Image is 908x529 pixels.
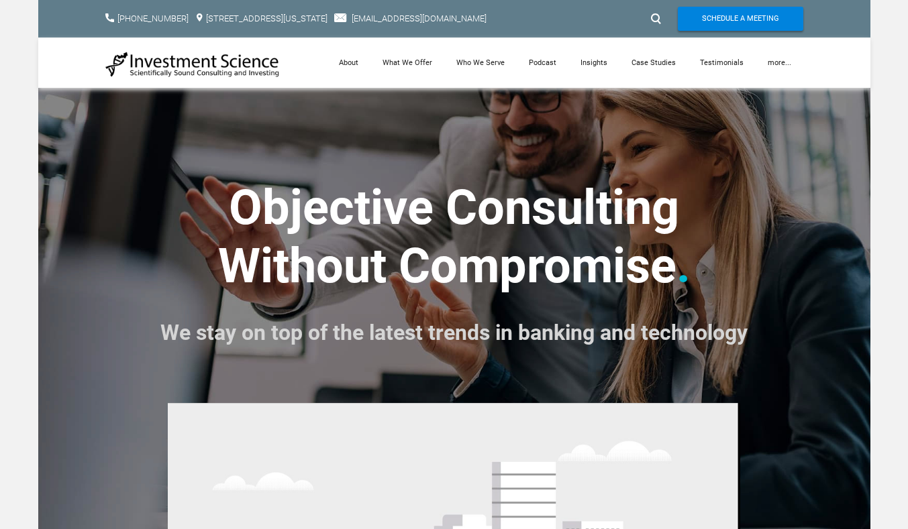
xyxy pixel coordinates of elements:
[568,38,619,88] a: Insights
[160,320,748,345] font: We stay on top of the latest trends in banking and technology
[756,38,803,88] a: more...
[702,7,779,31] span: Schedule A Meeting
[619,38,688,88] a: Case Studies
[517,38,568,88] a: Podcast
[676,237,691,294] font: .
[678,7,803,31] a: Schedule A Meeting
[117,13,189,23] a: [PHONE_NUMBER]
[206,13,327,23] a: [STREET_ADDRESS][US_STATE]​
[327,38,370,88] a: About
[688,38,756,88] a: Testimonials
[444,38,517,88] a: Who We Serve
[105,51,280,78] img: Investment Science | NYC Consulting Services
[370,38,444,88] a: What We Offer
[352,13,487,23] a: [EMAIL_ADDRESS][DOMAIN_NAME]
[218,179,680,294] strong: ​Objective Consulting ​Without Compromise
